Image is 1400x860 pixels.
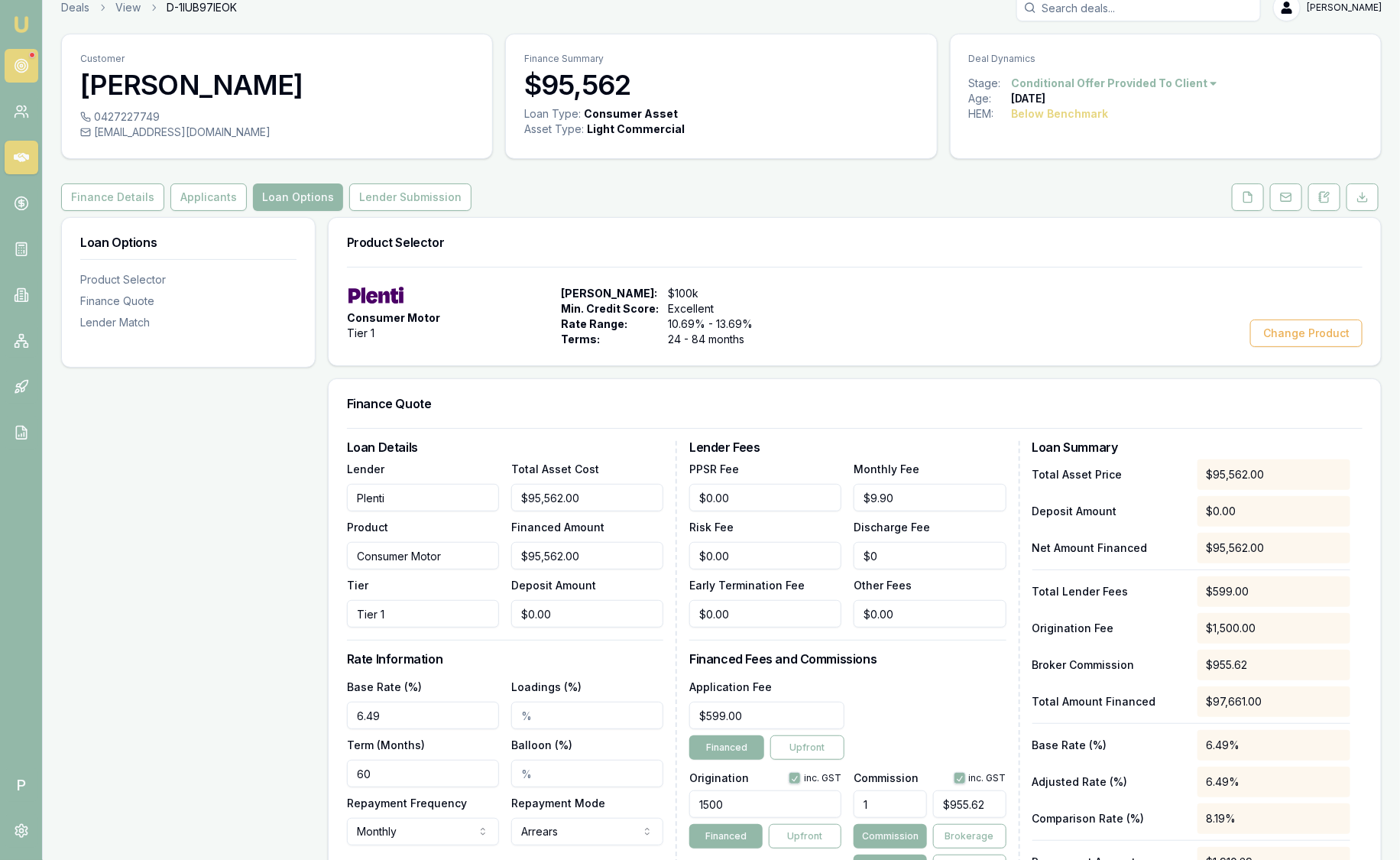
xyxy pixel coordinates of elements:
[347,462,384,475] label: Lender
[954,772,1006,784] div: inc. GST
[1197,576,1350,607] div: $599.00
[561,286,659,301] span: [PERSON_NAME]:
[561,332,659,347] span: Terms:
[689,680,772,693] label: Application Fee
[854,542,1006,570] input: $
[524,70,918,100] h3: $95,562
[689,735,764,760] button: Financed
[347,326,374,341] span: Tier 1
[854,773,919,784] label: Commission
[689,521,734,534] label: Risk Fee
[1197,459,1350,490] div: $95,562.00
[1012,91,1046,106] div: [DATE]
[689,824,763,849] button: Financed
[854,484,1006,511] input: $
[854,579,912,592] label: Other Fees
[61,183,164,211] button: Finance Details
[511,600,663,628] input: $
[689,462,739,475] label: PPSR Fee
[524,106,581,122] div: Loan Type:
[1032,467,1185,482] p: Total Asset Price
[969,91,1012,106] div: Age:
[250,183,346,211] a: Loan Options
[969,76,1012,91] div: Stage:
[1307,2,1382,14] span: [PERSON_NAME]
[689,773,749,784] label: Origination
[511,760,663,787] input: %
[167,183,250,211] a: Applicants
[587,122,685,137] div: Light Commercial
[80,125,474,140] div: [EMAIL_ADDRESS][DOMAIN_NAME]
[1032,738,1185,753] p: Base Rate (%)
[347,441,663,453] h3: Loan Details
[1032,774,1185,790] p: Adjusted Rate (%)
[349,183,472,211] button: Lender Submission
[347,579,368,592] label: Tier
[1032,441,1350,453] h3: Loan Summary
[668,332,769,347] span: 24 - 84 months
[689,542,841,570] input: $
[524,53,918,65] p: Finance Summary
[80,53,474,65] p: Customer
[80,294,297,309] div: Finance Quote
[668,316,769,332] span: 10.69% - 13.69%
[969,53,1363,65] p: Deal Dynamics
[1032,584,1185,599] p: Total Lender Fees
[170,183,247,211] button: Applicants
[668,301,769,316] span: Excellent
[1032,540,1185,556] p: Net Amount Financed
[584,106,678,122] div: Consumer Asset
[1197,686,1350,717] div: $97,661.00
[1197,803,1350,834] div: 8.19%
[1197,496,1350,527] div: $0.00
[561,316,659,332] span: Rate Range:
[511,680,582,693] label: Loadings (%)
[1032,621,1185,636] p: Origination Fee
[854,824,927,849] button: Commission
[347,653,663,665] h3: Rate Information
[12,15,31,34] img: emu-icon-u.png
[1012,106,1109,122] div: Below Benchmark
[347,236,1363,248] h3: Product Selector
[511,521,604,534] label: Financed Amount
[689,579,805,592] label: Early Termination Fee
[5,768,38,802] span: P
[80,315,297,330] div: Lender Match
[854,462,919,475] label: Monthly Fee
[253,183,343,211] button: Loan Options
[1197,613,1350,644] div: $1,500.00
[561,301,659,316] span: Min. Credit Score:
[61,183,167,211] a: Finance Details
[511,579,596,592] label: Deposit Amount
[668,286,769,301] span: $100k
[854,521,930,534] label: Discharge Fee
[1032,657,1185,673] p: Broker Commission
[1012,76,1219,91] button: Conditional Offer Provided To Client
[1250,320,1363,347] button: Change Product
[347,680,422,693] label: Base Rate (%)
[80,109,474,125] div: 0427227749
[347,797,467,810] label: Repayment Frequency
[1032,694,1185,709] p: Total Amount Financed
[347,521,388,534] label: Product
[511,797,605,810] label: Repayment Mode
[854,790,927,818] input: %
[347,702,499,729] input: %
[1197,767,1350,797] div: 6.49%
[789,772,841,784] div: inc. GST
[80,70,474,100] h3: [PERSON_NAME]
[346,183,475,211] a: Lender Submission
[347,286,406,304] img: Plenti
[854,600,1006,628] input: $
[347,398,1363,410] h3: Finance Quote
[689,441,1006,453] h3: Lender Fees
[689,484,841,511] input: $
[1197,730,1350,761] div: 6.49%
[770,735,845,760] button: Upfront
[1032,504,1185,519] p: Deposit Amount
[689,653,1006,665] h3: Financed Fees and Commissions
[969,106,1012,122] div: HEM:
[689,600,841,628] input: $
[1197,533,1350,563] div: $95,562.00
[511,702,663,729] input: %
